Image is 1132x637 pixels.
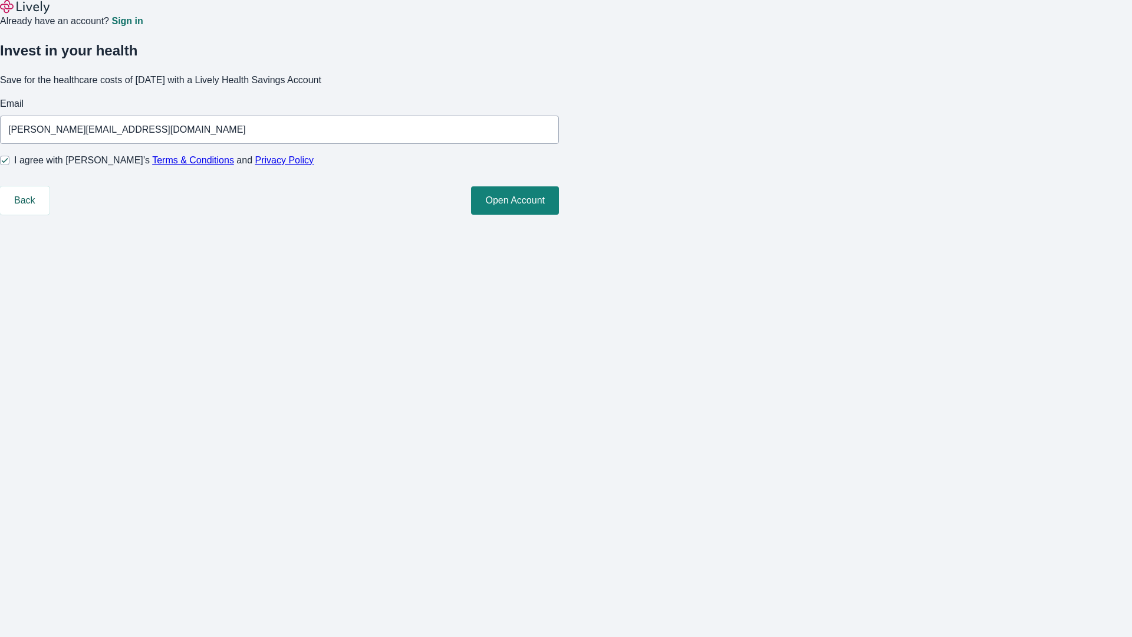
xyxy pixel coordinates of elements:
a: Sign in [111,17,143,26]
a: Privacy Policy [255,155,314,165]
a: Terms & Conditions [152,155,234,165]
span: I agree with [PERSON_NAME]’s and [14,153,314,168]
button: Open Account [471,186,559,215]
